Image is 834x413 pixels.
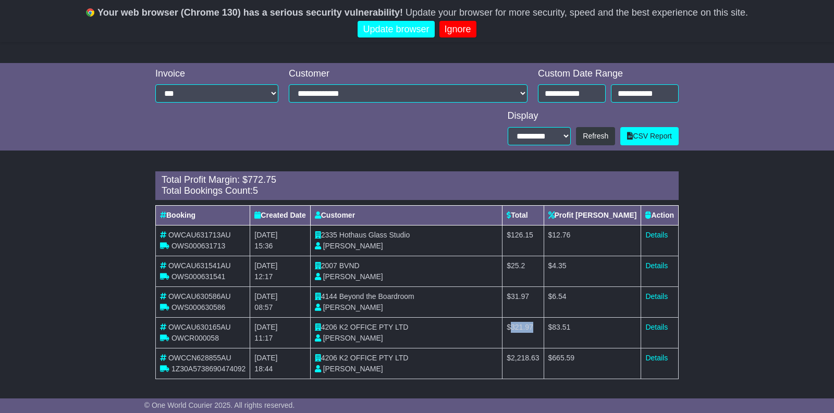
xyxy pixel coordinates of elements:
th: Created Date [250,205,310,225]
span: OWCAU631713AU [168,231,231,239]
span: [DATE] [254,354,277,362]
div: Display [508,110,679,122]
span: 6.54 [552,292,566,301]
span: 4.35 [552,261,566,270]
span: 5 [253,185,258,196]
span: [DATE] [254,261,277,270]
a: Update browser [358,21,434,38]
span: 83.51 [552,323,570,331]
div: Total Profit Margin: $ [162,174,672,186]
span: Update your browser for more security, speed and the best experience on this site. [406,7,748,18]
span: 08:57 [254,303,273,311]
a: Ignore [439,21,476,38]
span: OWCAU630586AU [168,292,231,301]
td: $ [544,225,641,256]
span: OWCR000058 [171,334,219,342]
span: OWS000631541 [171,272,226,281]
td: $ [502,256,544,286]
span: 31.97 [511,292,529,301]
span: [DATE] [254,292,277,301]
span: [PERSON_NAME] [323,272,383,281]
div: Invoice [155,68,278,80]
span: 2,218.63 [511,354,539,362]
td: $ [544,348,641,379]
span: [DATE] [254,231,277,239]
td: $ [544,256,641,286]
span: [DATE] [254,323,277,331]
button: Refresh [576,127,615,145]
th: Profit [PERSON_NAME] [544,205,641,225]
div: Custom Date Range [538,68,679,80]
th: Customer [310,205,502,225]
span: 12.76 [552,231,570,239]
span: K2 OFFICE PTY LTD [339,323,409,331]
span: [PERSON_NAME] [323,334,383,342]
span: 4206 [321,323,337,331]
td: $ [502,317,544,348]
span: 25.2 [511,261,525,270]
td: $ [544,317,641,348]
b: Your web browser (Chrome 130) has a serious security vulnerability! [97,7,403,18]
span: OWCAU630165AU [168,323,231,331]
span: 2335 [321,231,337,239]
a: Details [645,292,668,301]
span: OWCCN628855AU [168,354,231,362]
span: 126.15 [511,231,533,239]
th: Total [502,205,544,225]
span: [PERSON_NAME] [323,242,383,250]
span: BVND [339,261,360,270]
span: 665.59 [552,354,574,362]
span: 2007 [321,261,337,270]
a: Details [645,231,668,239]
span: [PERSON_NAME] [323,365,383,373]
span: [PERSON_NAME] [323,303,383,311]
span: 4144 [321,292,337,301]
th: Action [641,205,679,225]
span: Beyond the Boardroom [339,292,414,301]
span: 15:36 [254,242,273,250]
span: OWS000630586 [171,303,226,311]
td: $ [502,286,544,317]
div: Customer [289,68,528,80]
th: Booking [156,205,250,225]
span: 772.75 [248,174,276,185]
span: K2 OFFICE PTY LTD [339,354,409,362]
span: 4206 [321,354,337,362]
span: OWS000631713 [171,242,226,250]
td: $ [502,225,544,256]
td: $ [544,286,641,317]
a: Details [645,354,668,362]
span: 12:17 [254,272,273,281]
span: OWCAU631541AU [168,261,231,270]
span: 321.97 [511,323,533,331]
span: © One World Courier 2025. All rights reserved. [144,401,295,409]
span: 11:17 [254,334,273,342]
span: 1Z30A5738690474092 [171,365,246,373]
a: Details [645,323,668,331]
td: $ [502,348,544,379]
a: CSV Report [620,127,679,145]
a: Details [645,261,668,270]
span: 18:44 [254,365,273,373]
span: Hothaus Glass Studio [339,231,410,239]
div: Total Bookings Count: [162,185,672,197]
